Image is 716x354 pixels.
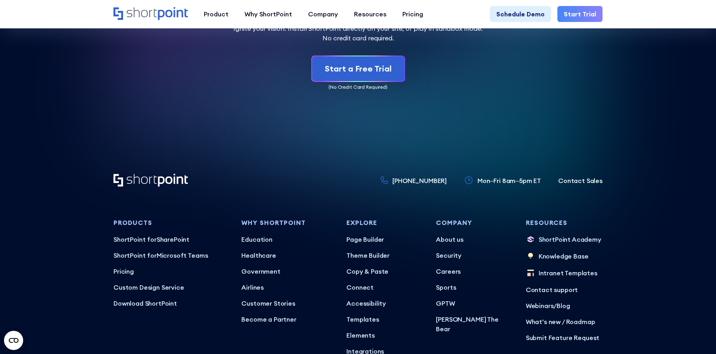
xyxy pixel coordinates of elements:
[113,282,229,292] a: Custom Design Service
[346,314,423,324] a: Templates
[526,301,603,310] p: /
[113,298,229,308] a: Download ShortPoint
[436,282,513,292] a: Sports
[113,219,229,227] h3: Products
[346,330,423,340] a: Elements
[113,251,229,260] p: Microsoft Teams
[312,56,404,81] a: Start a Free Trial
[241,235,334,244] a: Education
[300,6,346,22] a: Company
[526,251,603,262] a: Knowledge Base
[204,9,229,19] div: Product
[113,7,188,21] a: Home
[245,9,292,19] div: Why ShortPoint
[436,251,513,260] a: Security
[436,219,513,227] h3: Company
[526,268,603,278] a: Intranet Templates
[354,9,386,19] div: Resources
[526,302,554,310] a: Webinars
[392,176,447,185] p: [PHONE_NUMBER]
[539,268,597,278] p: Intranet Templates
[490,6,551,22] a: Schedule Demo
[526,219,603,227] h3: Resources
[539,235,601,245] p: ShortPoint Academy
[436,298,513,308] a: GPTW
[526,317,603,326] a: What's new / Roadmap
[196,6,237,22] a: Product
[113,235,229,244] p: SharePoint
[381,176,447,185] a: [PHONE_NUMBER]
[539,251,589,262] p: Knowledge Base
[325,63,392,75] div: Start a Free Trial
[557,6,603,22] a: Start Trial
[241,219,334,227] h3: Why Shortpoint
[241,282,334,292] a: Airlines
[241,266,334,276] a: Government
[346,298,423,308] a: Accessibility
[113,174,188,187] a: Home
[241,251,334,260] a: Healthcare
[241,314,334,324] a: Become a Partner
[676,316,716,354] iframe: Chat Widget
[113,235,229,244] a: ShortPoint forSharePoint
[346,6,394,22] a: Resources
[346,251,423,260] a: Theme Builder
[113,266,229,276] a: Pricing
[402,9,423,19] div: Pricing
[241,298,334,308] a: Customer Stories
[526,285,603,294] a: Contact support
[346,266,423,276] a: Copy & Paste
[557,302,570,310] a: Blog
[113,84,603,91] p: (No Credit Card Required)
[4,331,23,350] button: Open CMP widget
[346,219,423,227] h3: Explore
[308,9,338,19] div: Company
[526,235,603,245] a: ShortPoint Academy
[394,6,431,22] a: Pricing
[113,251,229,260] a: ShortPoint forMicrosoft Teams
[526,333,603,342] a: Submit Feature Request
[477,176,541,185] p: Mon–Fri 8am–5pm ET
[113,251,157,259] span: ShortPoint for
[346,235,423,244] a: Page Builder
[436,266,513,276] a: Careers
[436,314,513,334] a: [PERSON_NAME] The Bear
[346,282,423,292] a: Connect
[113,235,157,243] span: ShortPoint for
[436,235,513,244] a: About us
[558,176,603,185] a: Contact Sales
[233,24,483,43] p: Ignite your vision. Install ShortPoint directly on your site, or play in sandbox mode. No credit ...
[237,6,300,22] a: Why ShortPoint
